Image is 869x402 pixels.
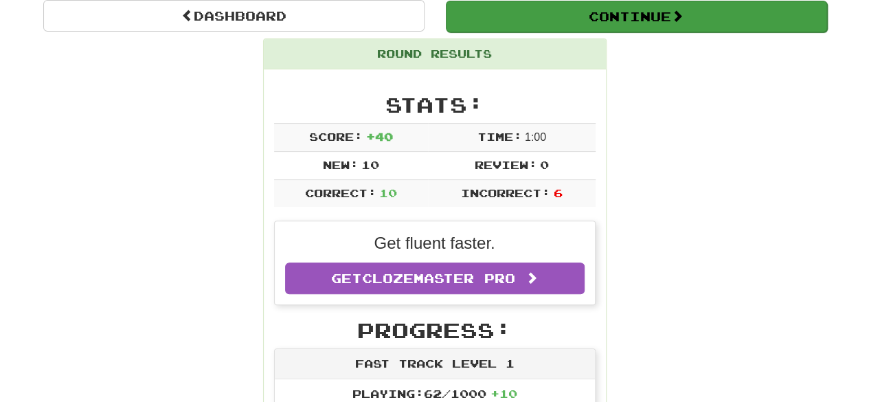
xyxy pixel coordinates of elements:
span: 10 [379,186,397,199]
span: + 10 [490,387,517,400]
div: Round Results [264,39,606,69]
span: 1 : 0 0 [525,131,546,143]
button: Continue [446,1,827,32]
p: Get fluent faster. [285,232,585,255]
span: Incorrect: [461,186,550,199]
span: 10 [361,158,379,171]
div: Fast Track Level 1 [275,349,595,379]
span: Playing: 62 / 1000 [352,387,517,400]
span: Time: [477,130,521,143]
span: Correct: [304,186,376,199]
span: + 40 [365,130,392,143]
span: Clozemaster Pro [362,271,515,286]
span: New: [322,158,358,171]
span: 0 [540,158,549,171]
h2: Progress: [274,319,596,342]
span: 6 [553,186,562,199]
a: GetClozemaster Pro [285,263,585,294]
span: Score: [309,130,363,143]
h2: Stats: [274,93,596,116]
span: Review: [474,158,537,171]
